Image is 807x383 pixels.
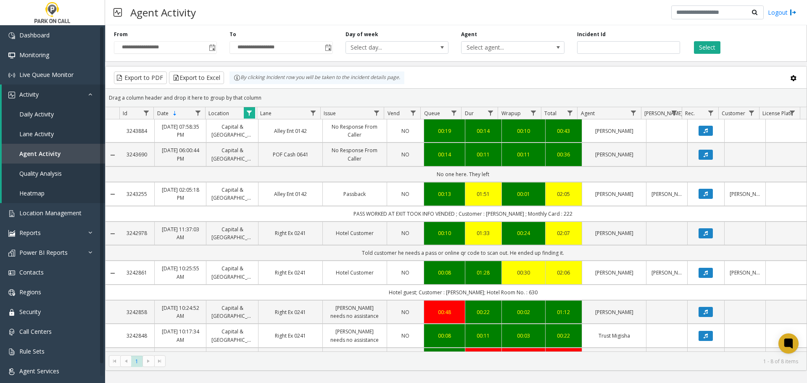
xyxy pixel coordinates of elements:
[470,190,497,198] a: 01:51
[264,229,317,237] a: Right Ex 0241
[264,332,317,340] a: Right Ex 0241
[19,248,68,256] span: Power BI Reports
[19,209,82,217] span: Location Management
[234,74,240,81] img: infoIcon.svg
[346,42,428,53] span: Select day...
[507,229,540,237] div: 00:24
[19,51,49,59] span: Monitoring
[2,85,105,104] a: Activity
[507,190,540,198] a: 00:01
[160,264,201,280] a: [DATE] 10:25:55 AM
[371,107,382,119] a: Issue Filter Menu
[527,107,539,119] a: Wrapup Filter Menu
[551,269,577,277] a: 02:06
[429,308,460,316] a: 00:48
[651,190,682,198] a: [PERSON_NAME]
[8,289,15,296] img: 'icon'
[328,146,382,162] a: No Response From Caller
[328,123,382,139] a: No Response From Caller
[2,183,105,203] a: Heatmap
[169,71,224,84] button: Export to Excel
[171,358,798,365] kendo-pager-info: 1 - 8 of 8 items
[448,107,459,119] a: Queue Filter Menu
[507,308,540,316] a: 00:02
[19,229,41,237] span: Reports
[105,191,119,198] a: Collapse Details
[8,92,15,98] img: 'icon'
[264,151,317,158] a: POF Cash 0641
[587,269,641,277] a: [PERSON_NAME]
[544,110,556,117] span: Total
[424,110,440,117] span: Queue
[429,332,460,340] div: 00:08
[429,127,460,135] a: 00:19
[694,41,720,54] button: Select
[470,308,497,316] a: 00:22
[2,124,105,144] a: Lane Activity
[429,269,460,277] a: 00:08
[8,309,15,316] img: 'icon'
[388,110,400,117] span: Vend
[470,151,497,158] a: 00:11
[465,110,474,117] span: Dur
[160,186,201,202] a: [DATE] 02:05:18 PM
[19,90,39,98] span: Activity
[669,107,680,119] a: Parker Filter Menu
[551,308,577,316] a: 01:12
[264,269,317,277] a: Right Ex 0241
[485,107,496,119] a: Dur Filter Menu
[790,8,796,17] img: logout
[19,268,44,276] span: Contacts
[587,332,641,340] a: Trust Migisha
[429,190,460,198] a: 00:13
[507,151,540,158] a: 00:11
[19,308,41,316] span: Security
[19,288,41,296] span: Regions
[564,107,575,119] a: Total Filter Menu
[730,190,760,198] a: [PERSON_NAME]
[157,110,169,117] span: Date
[401,269,409,276] span: NO
[470,332,497,340] div: 00:11
[307,107,319,119] a: Lane Filter Menu
[392,127,419,135] a: NO
[264,127,317,135] a: Alley Ent 0142
[211,186,253,202] a: Capital & [GEOGRAPHIC_DATA]
[131,356,142,367] span: Page 1
[323,42,332,53] span: Toggle popup
[124,127,149,135] a: 3243884
[401,151,409,158] span: NO
[507,127,540,135] a: 00:10
[229,71,404,84] div: By clicking Incident row you will be taken to the incident details page.
[8,250,15,256] img: 'icon'
[507,269,540,277] div: 00:30
[105,90,807,105] div: Drag a column header and drop it here to group by that column
[211,304,253,320] a: Capital & [GEOGRAPHIC_DATA]
[470,127,497,135] a: 00:14
[401,309,409,316] span: NO
[644,110,683,117] span: [PERSON_NAME]
[2,164,105,183] a: Quality Analysis
[160,123,201,139] a: [DATE] 07:58:35 PM
[19,130,54,138] span: Lane Activity
[260,110,272,117] span: Lane
[211,146,253,162] a: Capital & [GEOGRAPHIC_DATA]
[470,269,497,277] a: 01:28
[2,104,105,124] a: Daily Activity
[577,31,606,38] label: Incident Id
[19,169,62,177] span: Quality Analysis
[392,151,419,158] a: NO
[8,368,15,375] img: 'icon'
[746,107,757,119] a: Customer Filter Menu
[105,107,807,351] div: Data table
[328,229,382,237] a: Hotel Customer
[8,32,15,39] img: 'icon'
